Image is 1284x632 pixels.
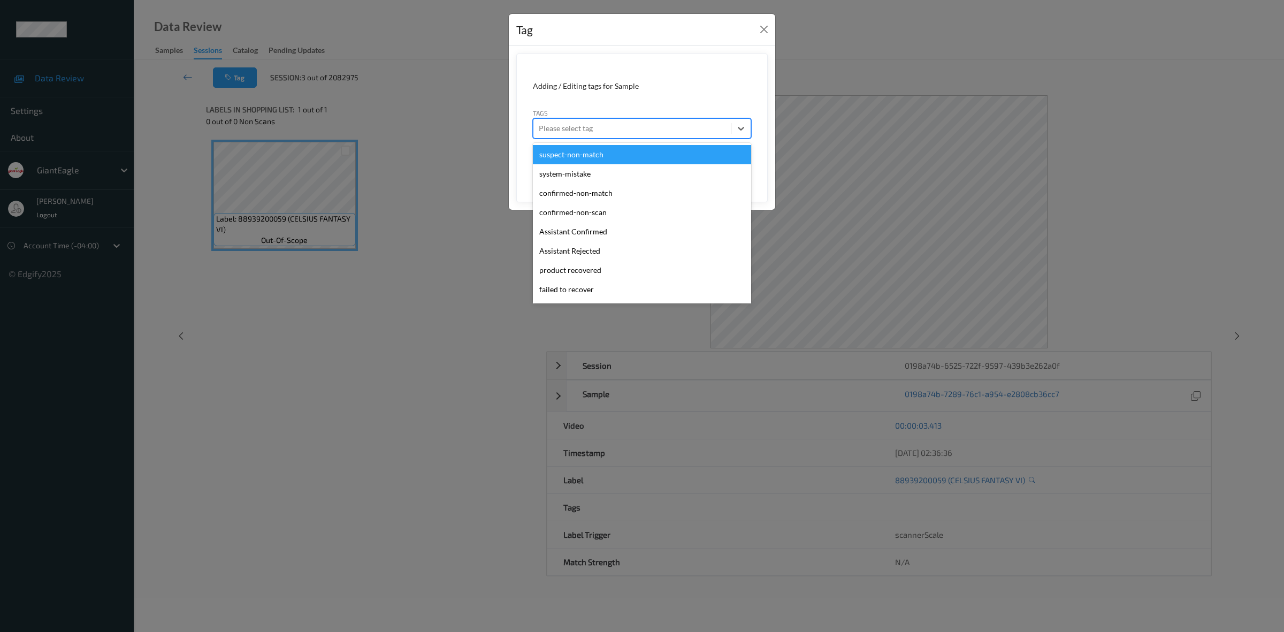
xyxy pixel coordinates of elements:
[533,108,548,118] label: Tags
[516,21,533,39] div: Tag
[533,164,751,184] div: system-mistake
[533,261,751,280] div: product recovered
[533,145,751,164] div: suspect-non-match
[533,81,751,92] div: Adding / Editing tags for Sample
[533,299,751,318] div: recovered product
[533,184,751,203] div: confirmed-non-match
[533,222,751,241] div: Assistant Confirmed
[533,280,751,299] div: failed to recover
[756,22,771,37] button: Close
[533,203,751,222] div: confirmed-non-scan
[533,241,751,261] div: Assistant Rejected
